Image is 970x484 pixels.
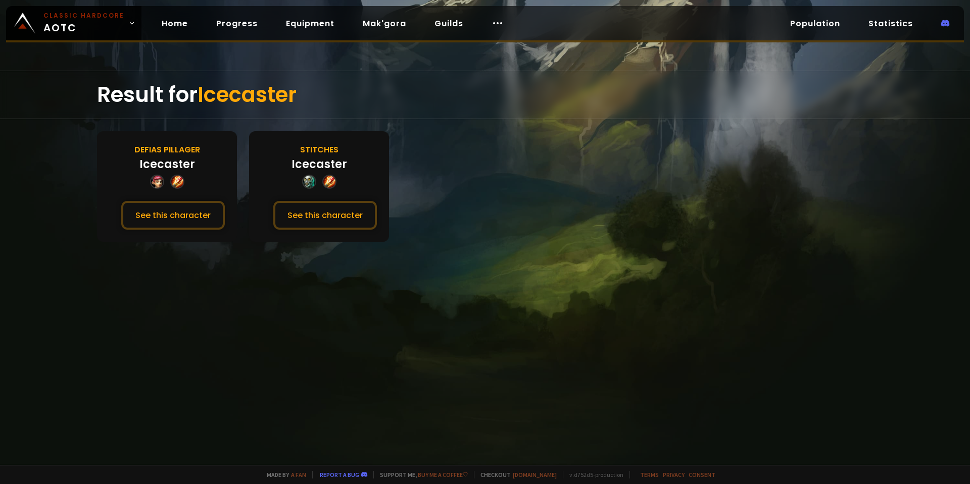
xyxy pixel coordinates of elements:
div: Defias Pillager [134,143,200,156]
a: Population [782,13,848,34]
a: Home [154,13,196,34]
button: See this character [121,201,225,230]
button: See this character [273,201,377,230]
div: Icecaster [139,156,195,173]
span: Made by [261,471,306,478]
a: Guilds [426,13,471,34]
span: v. d752d5 - production [563,471,623,478]
a: a fan [291,471,306,478]
a: [DOMAIN_NAME] [513,471,557,478]
a: Equipment [278,13,343,34]
a: Privacy [663,471,685,478]
div: Result for [97,71,873,119]
a: Classic HardcoreAOTC [6,6,141,40]
span: AOTC [43,11,124,35]
div: Stitches [300,143,338,156]
a: Report a bug [320,471,359,478]
a: Consent [689,471,715,478]
span: Checkout [474,471,557,478]
span: Icecaster [198,80,297,110]
a: Mak'gora [355,13,414,34]
div: Icecaster [292,156,347,173]
a: Terms [640,471,659,478]
span: Support me, [373,471,468,478]
a: Statistics [860,13,921,34]
a: Progress [208,13,266,34]
small: Classic Hardcore [43,11,124,20]
a: Buy me a coffee [418,471,468,478]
